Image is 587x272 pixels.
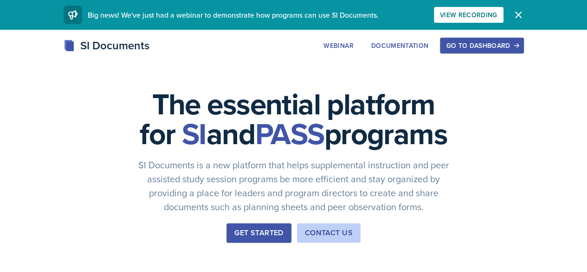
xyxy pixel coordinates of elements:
[365,38,435,53] button: Documentation
[434,7,503,23] button: View Recording
[88,10,379,20] span: Big news! We've just had a webinar to demonstrate how programs can use SI Documents.
[446,42,517,49] div: Go to Dashboard
[323,42,353,49] div: Webinar
[317,38,359,53] button: Webinar
[234,227,283,239] div: Get Started
[371,42,429,49] div: Documentation
[440,38,523,53] button: Go to Dashboard
[297,223,361,243] button: Contact Us
[305,227,353,239] div: Contact Us
[226,223,291,243] button: Get Started
[440,11,497,19] div: View Recording
[64,37,149,54] div: SI Documents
